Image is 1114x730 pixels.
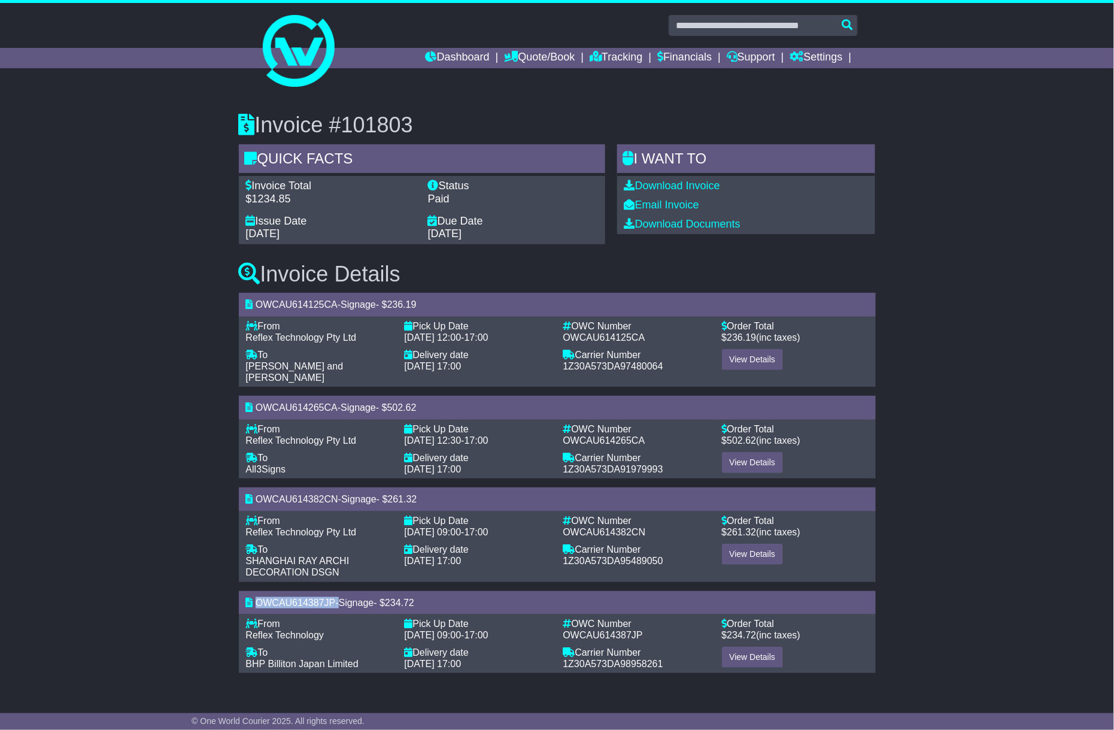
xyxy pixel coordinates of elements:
div: OWC Number [563,618,710,629]
div: Carrier Number [563,544,710,555]
h3: Invoice #101803 [239,113,876,137]
span: OWCAU614387JP [256,598,335,608]
a: Settings [790,48,843,68]
div: - [405,526,551,538]
span: 502.62 [727,435,756,446]
span: [PERSON_NAME] and [PERSON_NAME] [246,361,344,383]
div: - [405,332,551,343]
span: [DATE] 17:00 [405,464,462,474]
span: OWCAU614387JP [563,630,643,640]
span: Reflex Technology Pty Ltd [246,435,357,446]
div: Pick Up Date [405,618,551,629]
a: Download Documents [624,218,740,230]
a: View Details [722,349,784,370]
a: View Details [722,647,784,668]
div: Order Total [722,423,869,435]
div: Carrier Number [563,349,710,361]
span: 1Z30A573DA95489050 [563,556,663,566]
div: - - $ [239,487,876,511]
div: Paid [428,193,598,206]
div: Order Total [722,515,869,526]
span: [DATE] 17:00 [405,659,462,669]
div: From [246,320,393,332]
a: Download Invoice [624,180,720,192]
a: Quote/Book [504,48,575,68]
a: Email Invoice [624,199,699,211]
span: [DATE] 09:00 [405,527,462,537]
span: 1Z30A573DA98958261 [563,659,663,669]
span: [DATE] 09:00 [405,630,462,640]
span: SHANGHAI RAY ARCHI DECORATION DSGN [246,556,350,577]
div: Pick Up Date [405,320,551,332]
div: $ (inc taxes) [722,526,869,538]
span: OWCAU614382CN [563,527,646,537]
span: Reflex Technology Pty Ltd [246,332,357,343]
span: 236.19 [387,299,417,310]
div: $ (inc taxes) [722,332,869,343]
div: To [246,349,393,361]
div: - - $ [239,293,876,316]
div: From [246,618,393,629]
div: - [405,435,551,446]
div: OWC Number [563,320,710,332]
div: Pick Up Date [405,423,551,435]
span: BHP Billiton Japan Limited [246,659,359,669]
span: 234.72 [727,630,756,640]
span: OWCAU614125CA [563,332,645,343]
span: OWCAU614382CN [256,494,338,504]
div: OWC Number [563,515,710,526]
div: Invoice Total [246,180,416,193]
span: [DATE] 12:30 [405,435,462,446]
div: To [246,647,393,658]
div: $ (inc taxes) [722,629,869,641]
div: Delivery date [405,647,551,658]
div: Delivery date [405,349,551,361]
div: Issue Date [246,215,416,228]
div: Delivery date [405,452,551,464]
span: [DATE] 17:00 [405,556,462,566]
span: Signage [341,299,376,310]
span: All3Signs [246,464,286,474]
div: To [246,452,393,464]
div: - - $ [239,396,876,419]
span: 234.72 [385,598,414,608]
span: Reflex Technology [246,630,324,640]
div: Order Total [722,618,869,629]
a: View Details [722,544,784,565]
div: OWC Number [563,423,710,435]
div: - [405,629,551,641]
div: Status [428,180,598,193]
span: Signage [339,598,374,608]
span: 261.32 [727,527,756,537]
div: $1234.85 [246,193,416,206]
a: View Details [722,452,784,473]
div: Carrier Number [563,647,710,658]
span: 236.19 [727,332,756,343]
div: [DATE] [246,228,416,241]
h3: Invoice Details [239,262,876,286]
a: Dashboard [426,48,490,68]
div: Delivery date [405,544,551,555]
span: [DATE] 12:00 [405,332,462,343]
div: Due Date [428,215,598,228]
div: - - $ [239,591,876,614]
div: I WANT to [617,144,876,177]
div: Pick Up Date [405,515,551,526]
div: To [246,544,393,555]
span: 17:00 [465,527,488,537]
span: 1Z30A573DA91979993 [563,464,663,474]
a: Support [727,48,775,68]
span: Signage [341,402,376,413]
div: Carrier Number [563,452,710,464]
span: 261.32 [388,494,417,504]
a: Tracking [590,48,642,68]
span: [DATE] 17:00 [405,361,462,371]
span: 502.62 [387,402,417,413]
span: 17:00 [465,630,488,640]
div: From [246,515,393,526]
div: [DATE] [428,228,598,241]
span: 17:00 [465,332,488,343]
span: OWCAU614265CA [256,402,338,413]
span: 17:00 [465,435,488,446]
div: Quick Facts [239,144,605,177]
